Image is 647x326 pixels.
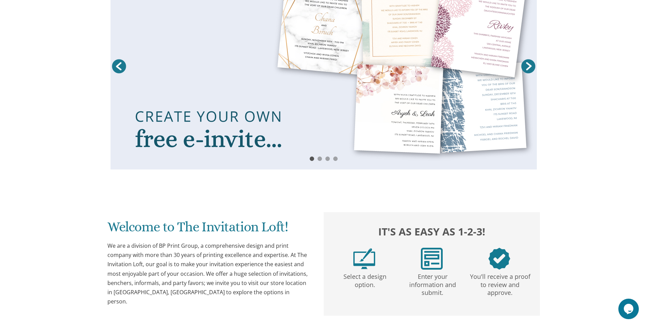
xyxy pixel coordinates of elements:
p: You'll receive a proof to review and approve. [468,270,532,297]
a: Next [520,58,537,75]
img: step2.png [421,248,443,270]
img: step3.png [488,248,510,270]
p: Enter your information and submit. [400,270,465,297]
h1: Welcome to The Invitation Loft! [107,219,310,240]
p: Select a design option. [333,270,397,289]
div: We are a division of BP Print Group, a comprehensive design and print company with more than 30 y... [107,241,310,306]
iframe: chat widget [618,299,640,319]
h2: It's as easy as 1-2-3! [330,224,533,239]
img: step1.png [353,248,375,270]
a: Prev [111,58,128,75]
